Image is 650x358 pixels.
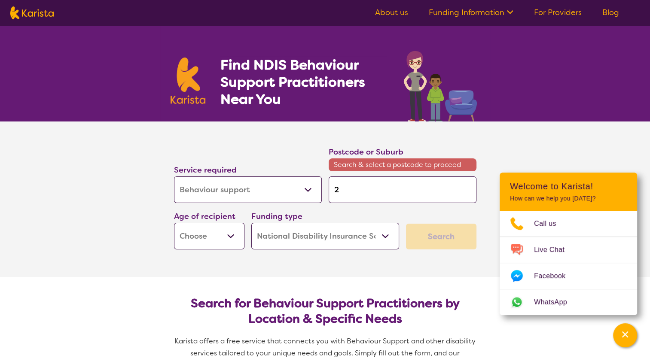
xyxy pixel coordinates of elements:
[534,217,567,230] span: Call us
[534,270,576,282] span: Facebook
[375,7,408,18] a: About us
[602,7,619,18] a: Blog
[10,6,54,19] img: Karista logo
[534,296,577,309] span: WhatsApp
[510,181,627,191] h2: Welcome to Karista!
[251,211,302,221] label: Funding type
[429,7,513,18] a: Funding Information
[174,211,235,221] label: Age of recipient
[171,58,206,104] img: Karista logo
[181,296,470,327] h2: Search for Behaviour Support Practitioners by Location & Specific Needs
[500,211,637,315] ul: Choose channel
[329,158,476,171] span: Search & select a postcode to proceed
[510,195,627,202] p: How can we help you [DATE]?
[534,7,582,18] a: For Providers
[613,323,637,347] button: Channel Menu
[329,176,476,203] input: Type
[220,56,386,108] h1: Find NDIS Behaviour Support Practitioners Near You
[500,289,637,315] a: Web link opens in a new tab.
[500,173,637,315] div: Channel Menu
[534,243,575,256] span: Live Chat
[329,147,403,157] label: Postcode or Suburb
[174,165,237,175] label: Service required
[401,46,480,121] img: behaviour-support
